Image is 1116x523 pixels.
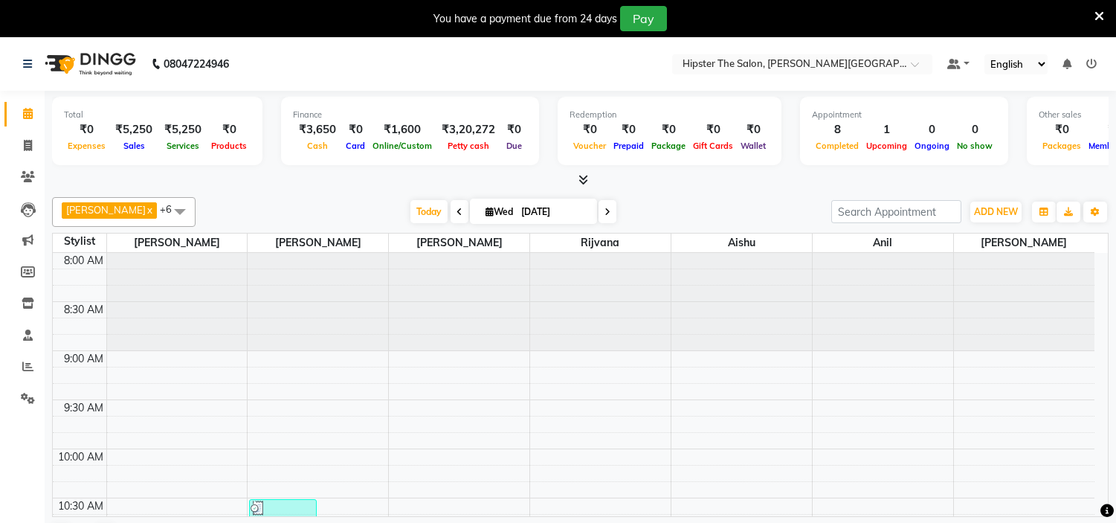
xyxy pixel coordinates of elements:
[620,6,667,31] button: Pay
[812,141,862,151] span: Completed
[482,206,517,217] span: Wed
[570,141,610,151] span: Voucher
[38,43,140,85] img: logo
[737,121,770,138] div: ₹0
[55,498,106,514] div: 10:30 AM
[812,109,996,121] div: Appointment
[862,121,911,138] div: 1
[207,141,251,151] span: Products
[911,121,953,138] div: 0
[503,141,526,151] span: Due
[1039,121,1085,138] div: ₹0
[207,121,251,138] div: ₹0
[974,206,1018,217] span: ADD NEW
[146,204,152,216] a: x
[158,121,207,138] div: ₹5,250
[689,141,737,151] span: Gift Cards
[970,202,1022,222] button: ADD NEW
[737,141,770,151] span: Wallet
[64,141,109,151] span: Expenses
[648,121,689,138] div: ₹0
[55,449,106,465] div: 10:00 AM
[812,121,862,138] div: 8
[303,141,332,151] span: Cash
[433,11,617,27] div: You have a payment due from 24 days
[342,121,369,138] div: ₹0
[570,121,610,138] div: ₹0
[436,121,501,138] div: ₹3,20,272
[61,351,106,367] div: 9:00 AM
[120,141,149,151] span: Sales
[1039,141,1085,151] span: Packages
[163,141,203,151] span: Services
[369,141,436,151] span: Online/Custom
[61,400,106,416] div: 9:30 AM
[61,302,106,318] div: 8:30 AM
[689,121,737,138] div: ₹0
[610,121,648,138] div: ₹0
[671,234,812,252] span: aishu
[444,141,493,151] span: Petty cash
[369,121,436,138] div: ₹1,600
[248,234,388,252] span: [PERSON_NAME]
[862,141,911,151] span: Upcoming
[342,141,369,151] span: Card
[410,200,448,223] span: Today
[293,109,527,121] div: Finance
[66,204,146,216] span: [PERSON_NAME]
[530,234,671,252] span: rijvana
[293,121,342,138] div: ₹3,650
[64,121,109,138] div: ₹0
[953,141,996,151] span: No show
[813,234,953,252] span: anil
[953,121,996,138] div: 0
[61,253,106,269] div: 8:00 AM
[109,121,158,138] div: ₹5,250
[831,200,961,223] input: Search Appointment
[517,201,591,223] input: 2025-09-03
[570,109,770,121] div: Redemption
[911,141,953,151] span: Ongoing
[954,234,1094,252] span: [PERSON_NAME]
[64,109,251,121] div: Total
[648,141,689,151] span: Package
[389,234,529,252] span: [PERSON_NAME]
[501,121,527,138] div: ₹0
[610,141,648,151] span: Prepaid
[107,234,248,252] span: [PERSON_NAME]
[53,234,106,249] div: Stylist
[164,43,229,85] b: 08047224946
[160,203,183,215] span: +6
